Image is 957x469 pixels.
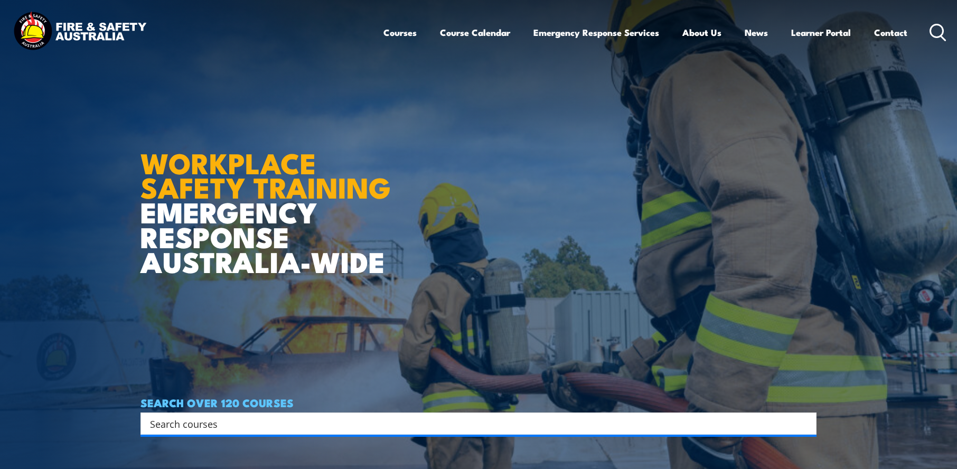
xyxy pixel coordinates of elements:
[152,416,795,431] form: Search form
[140,397,817,408] h4: SEARCH OVER 120 COURSES
[383,18,417,46] a: Courses
[150,416,793,432] input: Search input
[745,18,768,46] a: News
[533,18,659,46] a: Emergency Response Services
[791,18,851,46] a: Learner Portal
[682,18,721,46] a: About Us
[874,18,907,46] a: Contact
[140,124,399,274] h1: EMERGENCY RESPONSE AUSTRALIA-WIDE
[140,140,391,209] strong: WORKPLACE SAFETY TRAINING
[798,416,813,431] button: Search magnifier button
[440,18,510,46] a: Course Calendar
